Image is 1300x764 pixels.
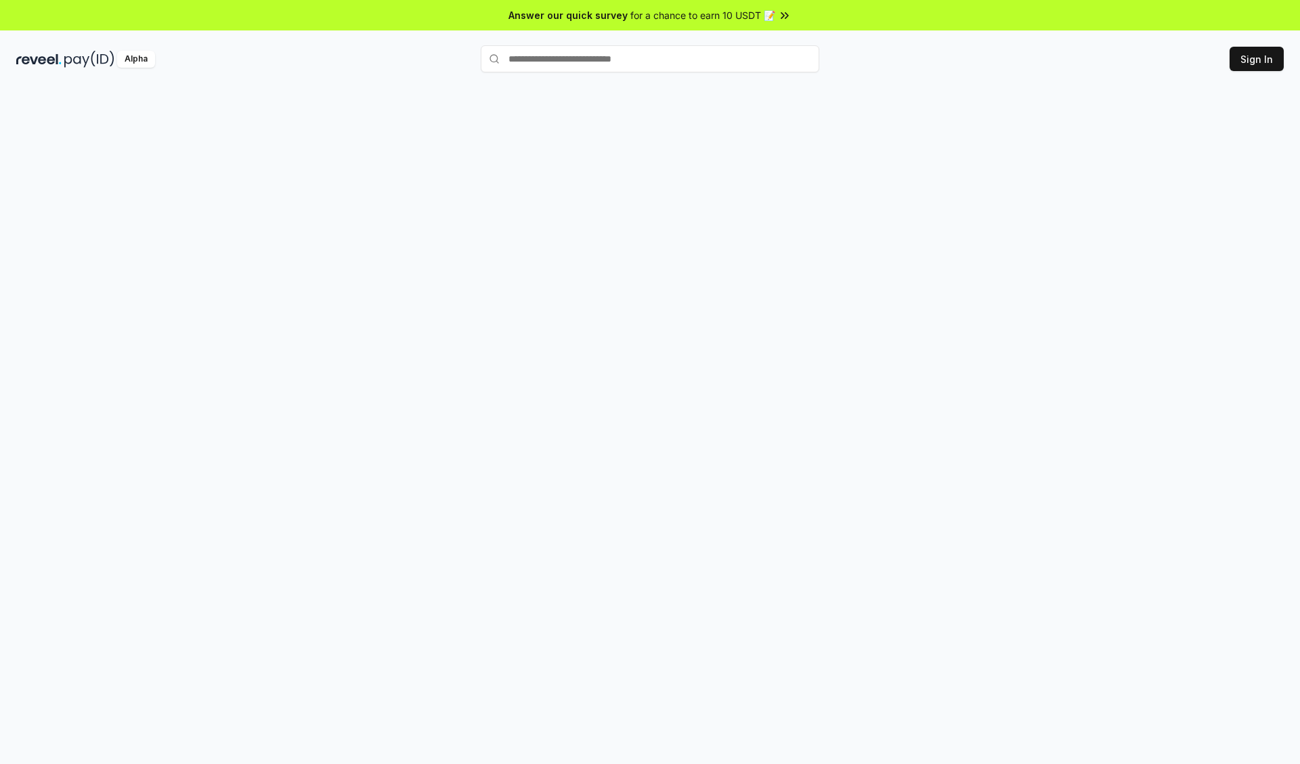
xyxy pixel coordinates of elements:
button: Sign In [1230,47,1284,71]
span: for a chance to earn 10 USDT 📝 [630,8,775,22]
div: Alpha [117,51,155,68]
span: Answer our quick survey [508,8,628,22]
img: pay_id [64,51,114,68]
img: reveel_dark [16,51,62,68]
